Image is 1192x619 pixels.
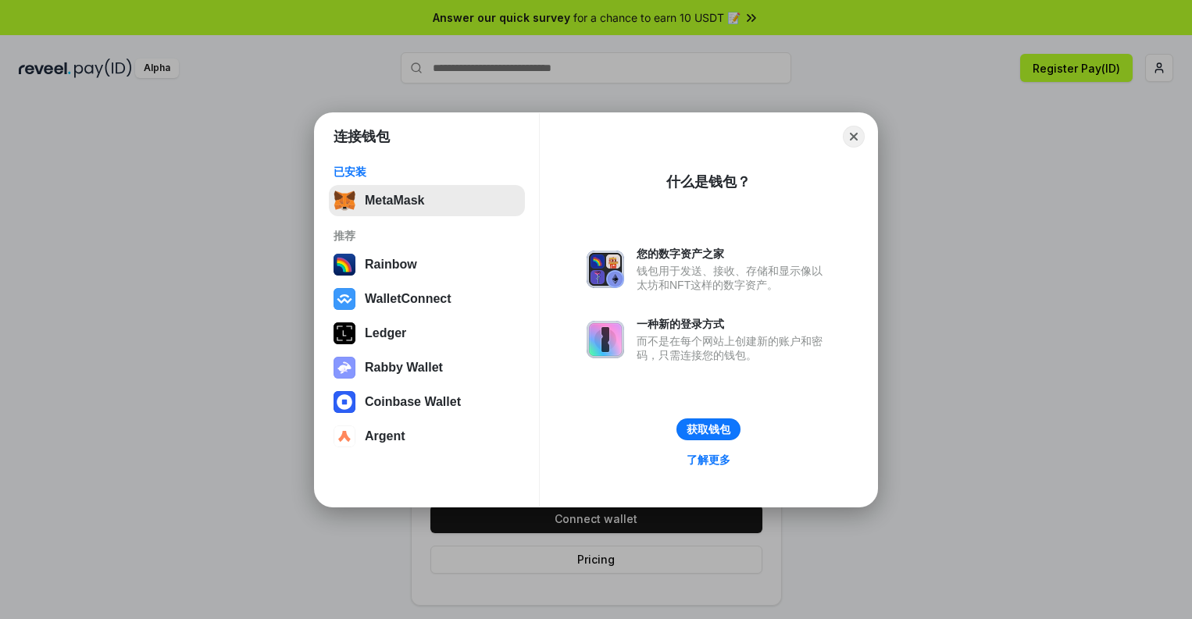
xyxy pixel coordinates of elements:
div: 您的数字资产之家 [637,247,830,261]
img: svg+xml,%3Csvg%20width%3D%2228%22%20height%3D%2228%22%20viewBox%3D%220%200%2028%2028%22%20fill%3D... [334,391,355,413]
img: svg+xml,%3Csvg%20width%3D%22120%22%20height%3D%22120%22%20viewBox%3D%220%200%20120%20120%22%20fil... [334,254,355,276]
img: svg+xml,%3Csvg%20xmlns%3D%22http%3A%2F%2Fwww.w3.org%2F2000%2Fsvg%22%20fill%3D%22none%22%20viewBox... [334,357,355,379]
button: Argent [329,421,525,452]
img: svg+xml,%3Csvg%20xmlns%3D%22http%3A%2F%2Fwww.w3.org%2F2000%2Fsvg%22%20fill%3D%22none%22%20viewBox... [587,251,624,288]
div: 一种新的登录方式 [637,317,830,331]
div: Rabby Wallet [365,361,443,375]
div: Argent [365,429,405,443]
div: 推荐 [334,229,520,243]
img: svg+xml,%3Csvg%20width%3D%2228%22%20height%3D%2228%22%20viewBox%3D%220%200%2028%2028%22%20fill%3D... [334,288,355,310]
button: WalletConnect [329,283,525,315]
img: svg+xml,%3Csvg%20width%3D%2228%22%20height%3D%2228%22%20viewBox%3D%220%200%2028%2028%22%20fill%3D... [334,425,355,447]
div: 已安装 [334,165,520,179]
button: Rabby Wallet [329,352,525,383]
button: 获取钱包 [676,418,741,440]
button: Coinbase Wallet [329,386,525,418]
div: MetaMask [365,194,424,208]
img: svg+xml,%3Csvg%20xmlns%3D%22http%3A%2F%2Fwww.w3.org%2F2000%2Fsvg%22%20fill%3D%22none%22%20viewBox... [587,321,624,358]
div: Ledger [365,326,406,340]
button: MetaMask [329,185,525,216]
img: svg+xml,%3Csvg%20fill%3D%22none%22%20height%3D%2233%22%20viewBox%3D%220%200%2035%2033%22%20width%... [334,190,355,212]
div: 获取钱包 [687,422,730,436]
h1: 连接钱包 [334,127,390,146]
div: 钱包用于发送、接收、存储和显示像以太坊和NFT这样的数字资产。 [637,264,830,292]
div: 了解更多 [687,453,730,467]
div: 什么是钱包？ [666,173,751,191]
button: Rainbow [329,249,525,280]
div: Coinbase Wallet [365,395,461,409]
div: Rainbow [365,258,417,272]
button: Close [843,126,865,148]
a: 了解更多 [677,450,740,470]
div: 而不是在每个网站上创建新的账户和密码，只需连接您的钱包。 [637,334,830,362]
img: svg+xml,%3Csvg%20xmlns%3D%22http%3A%2F%2Fwww.w3.org%2F2000%2Fsvg%22%20width%3D%2228%22%20height%3... [334,322,355,344]
div: WalletConnect [365,292,451,306]
button: Ledger [329,318,525,349]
